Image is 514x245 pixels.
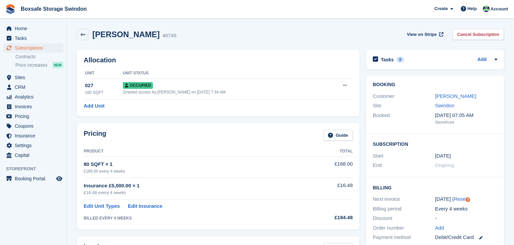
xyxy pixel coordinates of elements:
span: Price increases [15,62,48,68]
div: - [435,215,497,222]
div: Next invoice [373,195,435,203]
a: menu [3,24,63,33]
span: Help [467,5,477,12]
div: Order number [373,224,435,232]
div: BILLED EVERY 4 WEEKS [84,215,302,221]
div: 027 [85,82,123,89]
div: Storefront [435,119,497,126]
span: Coupons [15,121,55,131]
a: menu [3,150,63,160]
h2: Tasks [381,57,394,63]
h2: Billing [373,184,497,191]
img: Kim Virabi [483,5,490,12]
div: Site [373,102,435,110]
th: Unit Status [123,68,325,79]
a: Edit Unit Types [84,202,120,210]
div: Insurance £5,000.00 × 1 [84,182,302,190]
div: [DATE] 07:05 AM [435,112,497,119]
span: Pricing [15,112,55,121]
a: Add [478,56,487,64]
span: Settings [15,141,55,150]
span: Analytics [15,92,55,102]
span: Storefront [6,166,67,172]
span: Invoices [15,102,55,111]
a: menu [3,73,63,82]
div: End [373,162,435,169]
div: NEW [52,62,63,68]
a: Cancel Subscription [452,29,504,40]
span: CRM [15,82,55,92]
span: Sites [15,73,55,82]
a: Add [435,224,444,232]
div: Payment method [373,234,435,241]
h2: Subscription [373,140,497,147]
h2: [PERSON_NAME] [92,30,160,39]
td: £16.48 [302,178,353,200]
span: Home [15,24,55,33]
div: Start [373,152,435,160]
a: menu [3,43,63,53]
a: Price increases NEW [15,61,63,69]
span: Occupied [123,82,153,89]
div: Discount [373,215,435,222]
td: £168.00 [302,157,353,178]
th: Total [302,146,353,157]
h2: Pricing [84,130,106,141]
a: menu [3,131,63,140]
a: Reset [454,196,467,202]
div: £184.48 [302,214,353,222]
span: Ongoing [435,162,454,168]
div: £16.48 every 4 weeks [84,189,302,196]
a: menu [3,92,63,102]
a: Preview store [55,175,63,183]
span: View on Stripe [407,31,437,38]
img: stora-icon-8386f47178a22dfd0bd8f6a31ec36ba5ce8667c1dd55bd0f319d3a0aa187defe.svg [5,4,15,14]
a: menu [3,141,63,150]
span: Subscriptions [15,43,55,53]
div: Granted access by [PERSON_NAME] on [DATE] 7:34 AM [123,89,325,95]
a: View on Stripe [404,29,445,40]
a: Add Unit [84,102,104,110]
a: menu [3,121,63,131]
div: £168.00 every 4 weeks [84,168,302,174]
div: Customer [373,93,435,100]
a: menu [3,102,63,111]
a: [PERSON_NAME] [435,93,476,99]
span: Capital [15,150,55,160]
div: 160 SQFT [85,89,123,96]
a: menu [3,82,63,92]
div: 46749 [162,32,176,40]
span: Tasks [15,34,55,43]
a: Contracts [15,54,63,60]
a: Guide [323,130,353,141]
a: menu [3,34,63,43]
span: Account [491,6,508,12]
th: Unit [84,68,123,79]
a: Boxsafe Storage Swindon [18,3,89,14]
a: Edit Insurance [128,202,162,210]
a: menu [3,174,63,183]
div: [DATE] ( ) [435,195,497,203]
div: Debit/Credit Card [435,234,497,241]
span: Create [434,5,448,12]
time: 2024-07-15 00:00:00 UTC [435,152,451,160]
div: 0 [397,57,404,63]
h2: Allocation [84,56,353,64]
div: Tooltip anchor [465,197,471,203]
div: 80 SQFT × 1 [84,161,302,168]
div: Billing period [373,205,435,213]
h2: Booking [373,82,497,87]
a: Swindon [435,103,454,108]
div: Booked [373,112,435,126]
div: Every 4 weeks [435,205,497,213]
span: Insurance [15,131,55,140]
a: menu [3,112,63,121]
span: Booking Portal [15,174,55,183]
th: Product [84,146,302,157]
